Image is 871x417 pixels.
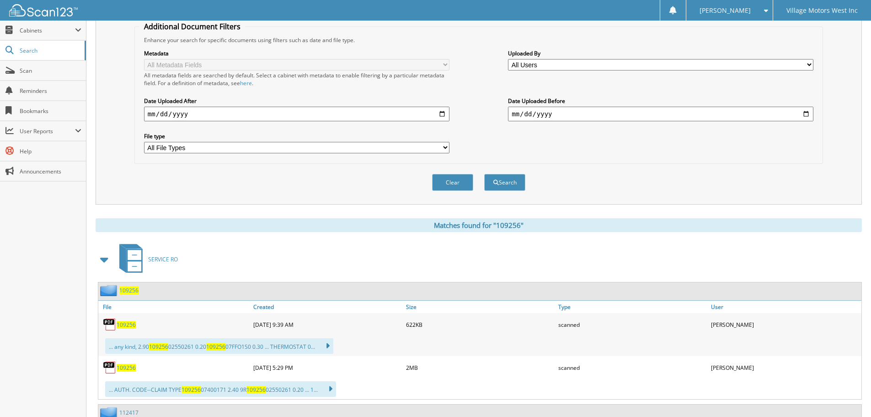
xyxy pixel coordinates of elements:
[98,301,251,313] a: File
[20,107,81,115] span: Bookmarks
[117,321,136,329] a: 109256
[103,361,117,374] img: PDF.png
[119,409,139,417] a: 112417
[786,8,858,13] span: Village Motors West Inc
[144,132,449,140] label: File type
[251,358,404,377] div: [DATE] 5:29 PM
[556,301,709,313] a: Type
[20,87,81,95] span: Reminders
[508,107,813,121] input: end
[709,315,861,334] div: [PERSON_NAME]
[103,318,117,331] img: PDF.png
[182,386,201,394] span: 109256
[206,343,225,351] span: 109256
[404,301,556,313] a: Size
[149,343,168,351] span: 109256
[144,107,449,121] input: start
[139,22,245,32] legend: Additional Document Filters
[404,315,556,334] div: 622KB
[251,301,404,313] a: Created
[709,301,861,313] a: User
[20,67,81,75] span: Scan
[105,381,336,397] div: ... AUTH. CODE--CLAIM TYPE 07400171 2.40 9R 02550261 0.20 ... 1...
[144,97,449,105] label: Date Uploaded After
[20,47,80,54] span: Search
[432,174,473,191] button: Clear
[709,358,861,377] div: [PERSON_NAME]
[556,315,709,334] div: scanned
[119,287,139,294] a: 109256
[148,255,178,263] span: SERVICE RO
[556,358,709,377] div: scanned
[251,315,404,334] div: [DATE] 9:39 AM
[508,97,813,105] label: Date Uploaded Before
[484,174,525,191] button: Search
[100,285,119,296] img: folder2.png
[20,168,81,175] span: Announcements
[20,127,75,135] span: User Reports
[20,27,75,34] span: Cabinets
[508,49,813,57] label: Uploaded By
[144,71,449,87] div: All metadata fields are searched by default. Select a cabinet with metadata to enable filtering b...
[105,338,333,354] div: ... any kind, 2.90 02550261 0.20 07FFO1S0 0.30 ... THERMOSTAT 0...
[96,218,862,232] div: Matches found for "109256"
[240,79,252,87] a: here
[117,364,136,372] a: 109256
[246,386,266,394] span: 109256
[114,241,178,277] a: SERVICE RO
[139,36,818,44] div: Enhance your search for specific documents using filters such as date and file type.
[144,49,449,57] label: Metadata
[20,147,81,155] span: Help
[700,8,751,13] span: [PERSON_NAME]
[9,4,78,16] img: scan123-logo-white.svg
[404,358,556,377] div: 2MB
